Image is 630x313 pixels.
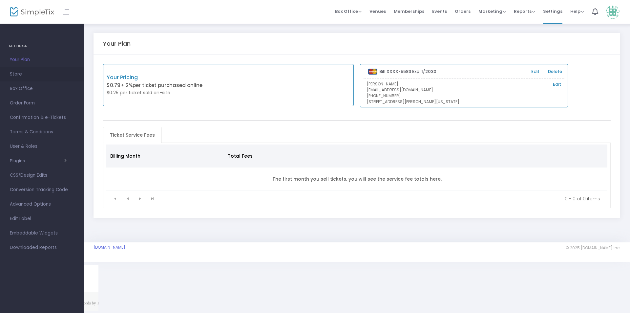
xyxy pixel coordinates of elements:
[10,142,74,151] span: User & Roles
[570,8,584,14] span: Help
[66,38,72,43] img: tab_keywords_by_traffic_grey.svg
[10,11,16,16] img: logo_orange.svg
[367,99,561,105] p: [STREET_ADDRESS][PERSON_NAME][US_STATE]
[10,113,74,122] span: Confirmation & e-Tickets
[106,130,159,140] span: Ticket Service Fees
[10,200,74,209] span: Advanced Options
[18,11,32,16] div: v 4.0.25
[10,186,74,194] span: Conversion Tracking Code
[394,3,424,20] span: Memberships
[10,229,74,237] span: Embeddable Widgets
[367,87,561,93] p: [EMAIL_ADDRESS][DOMAIN_NAME]
[10,17,16,22] img: website_grey.svg
[163,195,600,202] kendo-pager-info: 0 - 0 of 0 items
[10,70,74,78] span: Store
[107,89,228,96] p: $0.25 per ticket sold on-site
[542,68,546,75] span: |
[543,3,562,20] span: Settings
[9,39,75,53] h4: SETTINGS
[514,8,535,14] span: Reports
[120,82,133,89] span: + 2%
[10,171,74,180] span: CSS/Design Edits
[531,68,539,75] a: Edit
[107,82,228,89] p: $0.79 per ticket purchased online
[73,39,108,43] div: Keywords by Traffic
[455,3,471,20] span: Orders
[103,40,131,47] h5: Your Plan
[10,243,74,252] span: Downloaded Reports
[106,145,608,191] div: Data table
[553,81,561,88] a: Edit
[94,245,125,250] a: [DOMAIN_NAME]
[10,158,67,164] button: Plugins
[10,99,74,107] span: Order Form
[432,3,447,20] span: Events
[224,145,331,168] th: Total Fees
[106,168,608,191] td: The first month you sell tickets, you will see the service fee totals here.
[379,68,436,75] b: Bill XXXX-5583 Exp: 1/2030
[368,69,378,75] img: mastercard.png
[17,17,72,22] div: Domain: [DOMAIN_NAME]
[19,38,24,43] img: tab_domain_overview_orange.svg
[566,245,620,251] span: © 2025 [DOMAIN_NAME] Inc.
[478,8,506,14] span: Marketing
[369,3,386,20] span: Venues
[367,81,561,87] p: [PERSON_NAME]
[10,56,74,64] span: Your Plan
[548,68,562,75] a: Delete
[367,93,561,99] p: [PHONE_NUMBER]
[10,214,74,223] span: Edit Label
[10,128,74,136] span: Terms & Conditions
[106,145,224,168] th: Billing Month
[107,74,228,81] p: Your Pricing
[26,39,59,43] div: Domain Overview
[10,84,74,93] span: Box Office
[335,8,362,14] span: Box Office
